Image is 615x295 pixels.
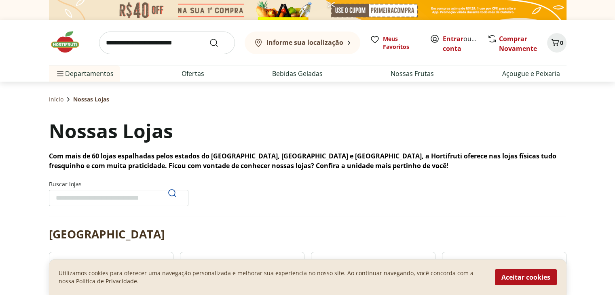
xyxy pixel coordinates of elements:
label: Buscar lojas [49,180,188,206]
button: Carrinho [547,33,566,53]
span: Meus Favoritos [383,35,420,51]
button: Pesquisar [163,183,182,203]
span: Nossas Lojas [73,95,109,103]
h1: Nossas Lojas [49,117,173,145]
input: Buscar lojasPesquisar [49,190,188,206]
button: Aceitar cookies [495,269,557,285]
p: Com mais de 60 lojas espalhadas pelos estados do [GEOGRAPHIC_DATA], [GEOGRAPHIC_DATA] e [GEOGRAPH... [49,151,566,171]
p: Utilizamos cookies para oferecer uma navegação personalizada e melhorar sua experiencia no nosso ... [59,269,485,285]
h2: [GEOGRAPHIC_DATA] [49,226,165,242]
img: Hortifruti [49,30,89,54]
a: Entrar [443,34,463,43]
a: Nossas Frutas [391,69,434,78]
span: 0 [560,39,563,46]
button: Menu [55,64,65,83]
a: Início [49,95,63,103]
a: Ofertas [182,69,204,78]
a: Comprar Novamente [499,34,537,53]
button: Informe sua localização [245,32,360,54]
a: Meus Favoritos [370,35,420,51]
span: ou [443,34,479,53]
input: search [99,32,235,54]
a: Açougue e Peixaria [502,69,560,78]
span: Departamentos [55,64,114,83]
a: Criar conta [443,34,487,53]
button: Submit Search [209,38,228,48]
a: Bebidas Geladas [272,69,323,78]
b: Informe sua localização [266,38,343,47]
